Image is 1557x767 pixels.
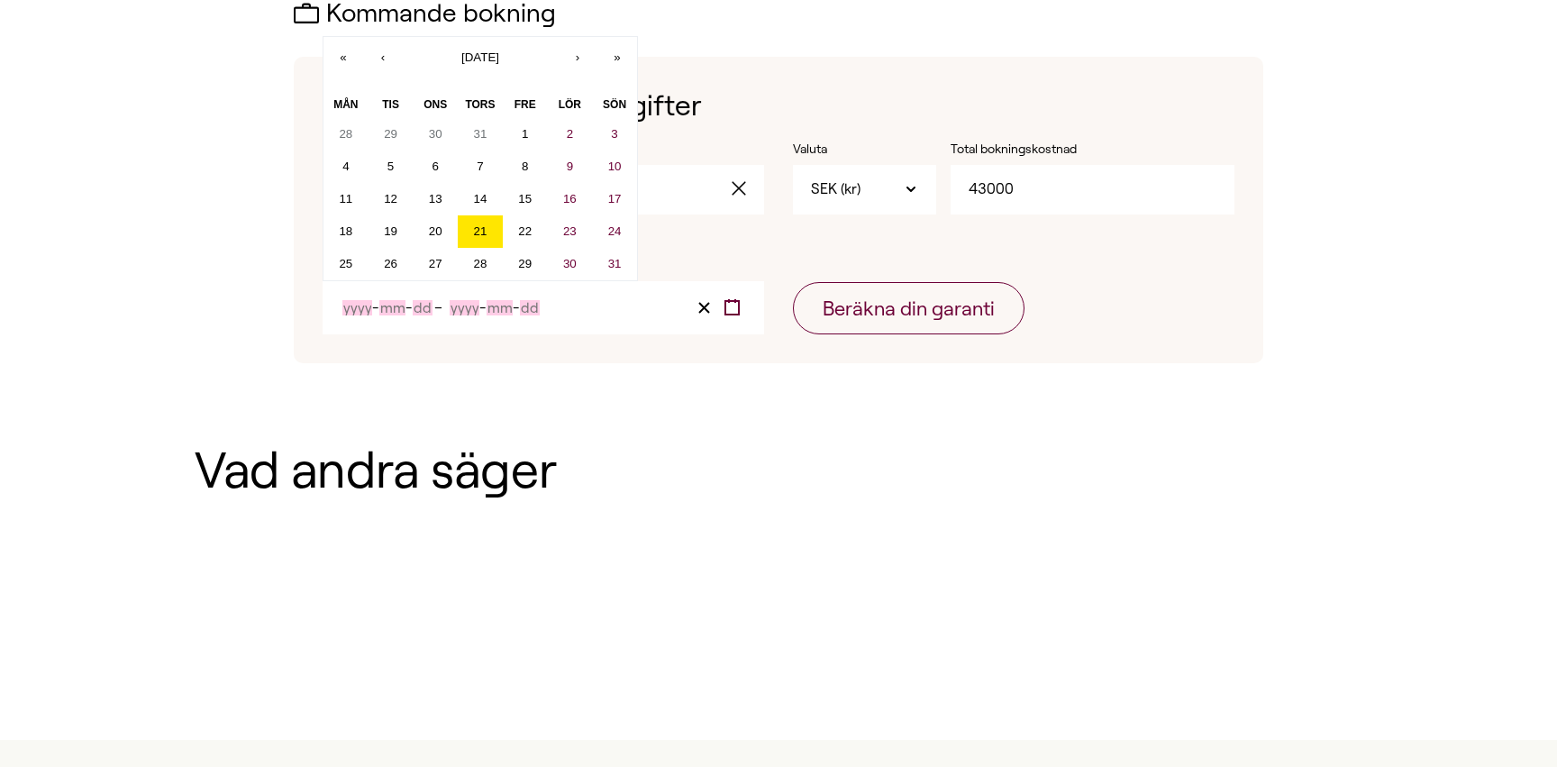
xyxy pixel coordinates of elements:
button: Beräkna din garanti [793,282,1024,334]
abbr: 13 augusti 2025 [429,192,442,205]
abbr: måndag [333,98,358,111]
button: 28 augusti 2025 [458,248,503,280]
abbr: 5 augusti 2025 [387,160,394,173]
button: 21 augusti 2025 [458,215,503,248]
button: clear value [726,165,764,214]
input: Month [379,300,406,315]
button: 26 augusti 2025 [369,248,414,280]
button: 17 augusti 2025 [592,183,637,215]
button: 6 augusti 2025 [413,151,458,183]
input: Day [413,300,432,315]
button: 18 augusti 2025 [323,215,369,248]
abbr: 29 augusti 2025 [518,257,532,270]
button: ‹ [363,37,403,77]
button: 2 augusti 2025 [548,118,593,151]
abbr: 31 juli 2025 [474,127,487,141]
abbr: 28 augusti 2025 [474,257,487,270]
abbr: 11 augusti 2025 [339,192,352,205]
abbr: 1 augusti 2025 [522,127,528,141]
abbr: torsdag [465,98,495,111]
abbr: tisdag [382,98,399,111]
abbr: 10 augusti 2025 [608,160,622,173]
h1: Ange dina bokningsuppgifter [323,86,1234,126]
abbr: lördag [559,98,581,111]
input: Month [487,300,514,315]
button: 31 juli 2025 [458,118,503,151]
button: 14 augusti 2025 [458,183,503,215]
button: › [558,37,597,77]
input: Day [520,300,540,315]
abbr: 27 augusti 2025 [429,257,442,270]
abbr: 24 augusti 2025 [608,224,622,238]
button: 22 augusti 2025 [503,215,548,248]
button: 12 augusti 2025 [369,183,414,215]
abbr: 26 augusti 2025 [384,257,397,270]
button: 20 augusti 2025 [413,215,458,248]
span: - [372,300,379,315]
abbr: 31 augusti 2025 [608,257,622,270]
button: 28 juli 2025 [323,118,369,151]
abbr: 29 juli 2025 [384,127,397,141]
button: 10 augusti 2025 [592,151,637,183]
abbr: 2 augusti 2025 [567,127,573,141]
span: - [479,300,487,315]
abbr: 22 augusti 2025 [518,224,532,238]
button: 31 augusti 2025 [592,248,637,280]
abbr: 23 augusti 2025 [563,224,577,238]
label: Valuta [793,141,936,159]
input: Total bokningskostnad [951,165,1234,214]
abbr: 12 augusti 2025 [384,192,397,205]
button: 29 juli 2025 [369,118,414,151]
button: Clear value [690,296,718,320]
input: Year [342,300,372,315]
button: 23 augusti 2025 [548,215,593,248]
button: 15 augusti 2025 [503,183,548,215]
abbr: fredag [514,98,536,111]
button: 5 augusti 2025 [369,151,414,183]
iframe: Customer reviews powered by Trustpilot [195,549,1362,675]
abbr: onsdag [423,98,447,111]
button: 8 augusti 2025 [503,151,548,183]
button: 7 augusti 2025 [458,151,503,183]
button: 11 augusti 2025 [323,183,369,215]
input: Year [450,300,479,315]
abbr: 7 augusti 2025 [477,160,483,173]
button: 4 augusti 2025 [323,151,369,183]
button: 16 augusti 2025 [548,183,593,215]
button: 27 augusti 2025 [413,248,458,280]
span: SEK (kr) [811,179,860,199]
button: 30 augusti 2025 [548,248,593,280]
button: Toggle calendar [718,296,746,320]
abbr: 3 augusti 2025 [611,127,617,141]
abbr: 30 augusti 2025 [563,257,577,270]
abbr: 30 juli 2025 [429,127,442,141]
abbr: 6 augusti 2025 [432,160,439,173]
button: 9 augusti 2025 [548,151,593,183]
button: 3 augusti 2025 [592,118,637,151]
button: 30 juli 2025 [413,118,458,151]
abbr: 9 augusti 2025 [567,160,573,173]
button: 19 augusti 2025 [369,215,414,248]
span: – [434,300,448,315]
abbr: 14 augusti 2025 [474,192,487,205]
button: 25 augusti 2025 [323,248,369,280]
abbr: söndag [603,98,626,111]
span: [DATE] [461,50,499,64]
abbr: 17 augusti 2025 [608,192,622,205]
button: 1 augusti 2025 [503,118,548,151]
button: [DATE] [403,37,558,77]
button: 24 augusti 2025 [592,215,637,248]
button: « [323,37,363,77]
label: Total bokningskostnad [951,141,1131,159]
button: » [597,37,637,77]
abbr: 20 augusti 2025 [429,224,442,238]
span: - [513,300,520,315]
abbr: 19 augusti 2025 [384,224,397,238]
h1: Vad andra säger [195,443,1362,498]
span: - [405,300,413,315]
abbr: 8 augusti 2025 [522,160,528,173]
abbr: 15 augusti 2025 [518,192,532,205]
abbr: 4 augusti 2025 [342,160,349,173]
abbr: 18 augusti 2025 [339,224,352,238]
abbr: 28 juli 2025 [339,127,352,141]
